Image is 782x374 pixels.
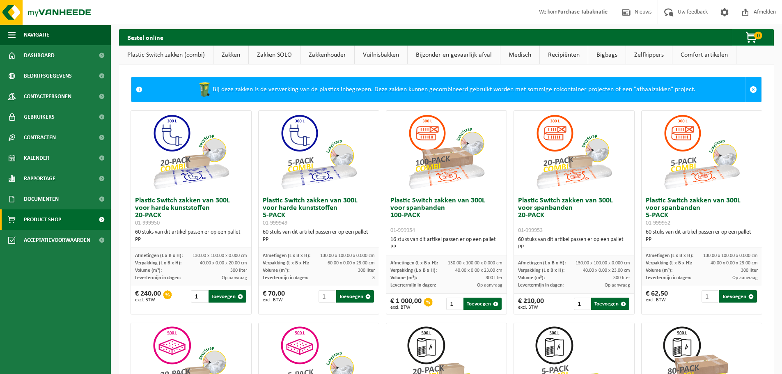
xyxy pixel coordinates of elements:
span: excl. BTW [518,305,544,310]
span: excl. BTW [135,298,161,303]
img: 01-999953 [533,111,615,193]
span: Verpakking (L x B x H): [518,268,564,273]
span: Op aanvraag [732,275,758,280]
span: Levertermijn in dagen: [263,275,308,280]
span: 130.00 x 100.00 x 0.000 cm [448,261,502,266]
span: 300 liter [741,268,758,273]
div: Bij deze zakken is de verwerking van de plastics inbegrepen. Deze zakken kunnen gecombineerd gebr... [147,77,745,102]
span: 40.00 x 0.00 x 23.00 cm [455,268,502,273]
span: Contactpersonen [24,86,71,107]
div: 60 stuks van dit artikel passen er op een pallet [135,229,247,243]
a: Zakken SOLO [249,46,300,64]
span: Verpakking (L x B x H): [646,261,692,266]
span: Verpakking (L x B x H): [390,268,437,273]
span: Volume (m³): [518,275,545,280]
a: Vuilnisbakken [355,46,407,64]
div: 60 stuks van dit artikel passen er op een pallet [263,229,375,243]
a: Zakkenhouder [300,46,354,64]
span: excl. BTW [263,298,285,303]
span: 130.00 x 100.00 x 0.000 cm [193,253,247,258]
span: 0 [754,32,762,39]
span: Product Shop [24,209,61,230]
span: Afmetingen (L x B x H): [390,261,438,266]
span: 01-999954 [390,227,415,234]
h2: Bestel online [119,29,172,45]
div: PP [390,243,502,251]
button: Toevoegen [209,290,247,303]
input: 1 [319,290,335,303]
input: 1 [446,298,463,310]
span: Verpakking (L x B x H): [263,261,309,266]
span: Op aanvraag [222,275,247,280]
span: Op aanvraag [605,283,630,288]
span: Levertermijn in dagen: [390,283,436,288]
span: 130.00 x 100.00 x 0.000 cm [320,253,375,258]
div: € 210,00 [518,298,544,310]
input: 1 [191,290,207,303]
div: PP [135,236,247,243]
span: Afmetingen (L x B x H): [518,261,566,266]
img: 01-999952 [660,111,743,193]
span: 01-999949 [263,220,287,226]
span: Volume (m³): [646,268,672,273]
input: 1 [574,298,590,310]
img: 01-999954 [405,111,487,193]
a: Comfort artikelen [672,46,736,64]
span: Dashboard [24,45,55,66]
span: 300 liter [358,268,375,273]
img: 01-999949 [277,111,360,193]
span: 300 liter [230,268,247,273]
button: Toevoegen [591,298,629,310]
img: WB-0240-HPE-GN-50.png [196,81,213,98]
a: Zelfkippers [626,46,672,64]
span: Volume (m³): [135,268,162,273]
div: PP [518,243,630,251]
span: Volume (m³): [263,268,289,273]
span: 130.00 x 100.00 x 0.000 cm [576,261,630,266]
span: Navigatie [24,25,49,45]
button: Toevoegen [336,290,374,303]
h3: Plastic Switch zakken van 300L voor harde kunststoffen 5-PACK [263,197,375,227]
span: 01-999952 [646,220,670,226]
span: Afmetingen (L x B x H): [646,253,693,258]
div: € 62,50 [646,290,668,303]
button: Toevoegen [719,290,757,303]
span: Levertermijn in dagen: [135,275,181,280]
span: Levertermijn in dagen: [518,283,564,288]
a: Sluit melding [745,77,761,102]
h3: Plastic Switch zakken van 300L voor spanbanden 100-PACK [390,197,502,234]
a: Medisch [500,46,539,64]
span: 300 liter [613,275,630,280]
img: 01-999950 [150,111,232,193]
span: 130.00 x 100.00 x 0.000 cm [703,253,758,258]
span: Levertermijn in dagen: [646,275,691,280]
span: 60.00 x 0.00 x 23.00 cm [328,261,375,266]
input: 1 [702,290,718,303]
span: excl. BTW [390,305,422,310]
strong: Purchase Tabaknatie [557,9,608,15]
div: PP [646,236,758,243]
span: Verpakking (L x B x H): [135,261,181,266]
span: 3 [372,275,375,280]
span: 40.00 x 0.00 x 23.00 cm [711,261,758,266]
a: Bijzonder en gevaarlijk afval [408,46,500,64]
button: Toevoegen [463,298,502,310]
span: Afmetingen (L x B x H): [135,253,183,258]
span: 40.00 x 0.00 x 23.00 cm [583,268,630,273]
span: 40.00 x 0.00 x 20.00 cm [200,261,247,266]
div: 60 stuks van dit artikel passen er op een pallet [518,236,630,251]
div: 60 stuks van dit artikel passen er op een pallet [646,229,758,243]
span: Rapportage [24,168,55,189]
span: 300 liter [486,275,502,280]
div: € 240,00 [135,290,161,303]
span: Documenten [24,189,59,209]
span: Contracten [24,127,56,148]
div: 16 stuks van dit artikel passen er op een pallet [390,236,502,251]
a: Recipiënten [540,46,588,64]
span: Gebruikers [24,107,55,127]
h3: Plastic Switch zakken van 300L voor spanbanden 20-PACK [518,197,630,234]
div: € 70,00 [263,290,285,303]
span: 01-999950 [135,220,160,226]
span: Op aanvraag [477,283,502,288]
h3: Plastic Switch zakken van 300L voor harde kunststoffen 20-PACK [135,197,247,227]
